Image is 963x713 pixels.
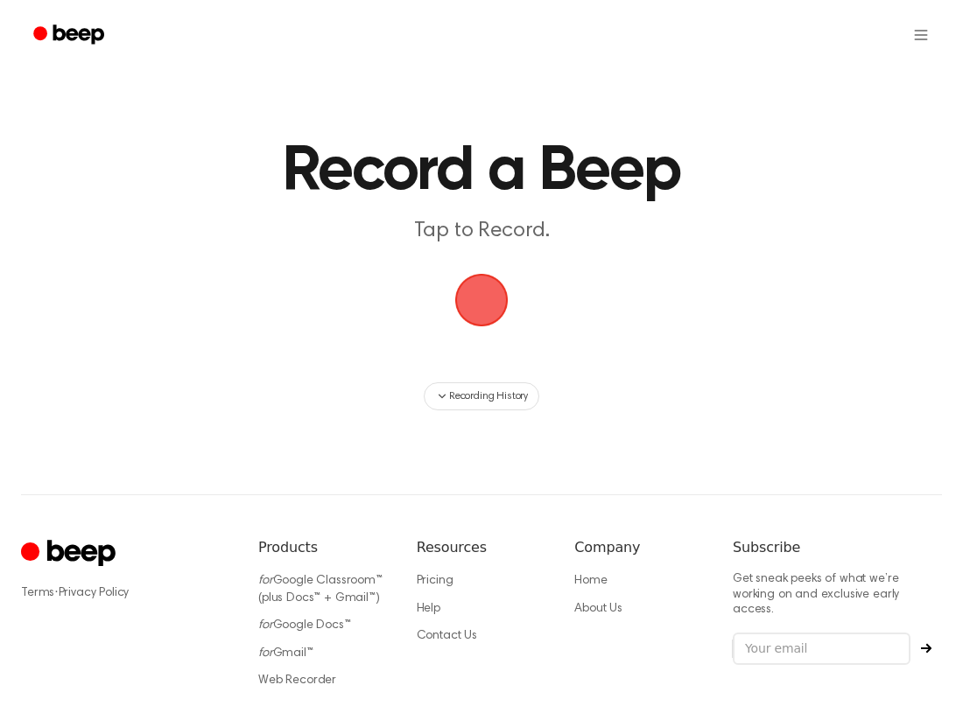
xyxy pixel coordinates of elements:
[417,575,453,587] a: Pricing
[258,575,273,587] i: for
[21,587,54,599] a: Terms
[258,537,389,558] h6: Products
[574,603,622,615] a: About Us
[574,537,705,558] h6: Company
[258,575,383,605] a: forGoogle Classroom™ (plus Docs™ + Gmail™)
[733,633,910,666] input: Your email
[258,647,313,660] a: forGmail™
[21,537,120,571] a: Cruip
[910,643,942,654] button: Subscribe
[21,584,230,602] div: ·
[189,217,774,246] p: Tap to Record.
[900,14,942,56] button: Open menu
[258,675,336,687] a: Web Recorder
[417,630,477,642] a: Contact Us
[258,619,273,632] i: for
[455,274,508,326] button: Beep Logo
[189,140,774,203] h1: Record a Beep
[733,572,942,619] p: Get sneak peeks of what we’re working on and exclusive early access.
[258,647,273,660] i: for
[258,619,351,632] a: forGoogle Docs™
[21,18,120,52] a: Beep
[574,575,607,587] a: Home
[424,382,539,410] button: Recording History
[417,603,440,615] a: Help
[449,388,528,404] span: Recording History
[417,537,547,558] h6: Resources
[733,537,942,558] h6: Subscribe
[59,587,130,599] a: Privacy Policy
